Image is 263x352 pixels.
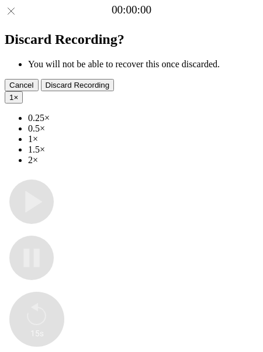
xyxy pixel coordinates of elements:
li: 1.5× [28,144,258,155]
button: 1× [5,91,23,103]
span: 1 [9,93,13,102]
li: 0.5× [28,123,258,134]
li: 0.25× [28,113,258,123]
a: 00:00:00 [112,4,151,16]
li: You will not be able to recover this once discarded. [28,59,258,70]
button: Cancel [5,79,39,91]
li: 1× [28,134,258,144]
li: 2× [28,155,258,165]
h2: Discard Recording? [5,32,258,47]
button: Discard Recording [41,79,115,91]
